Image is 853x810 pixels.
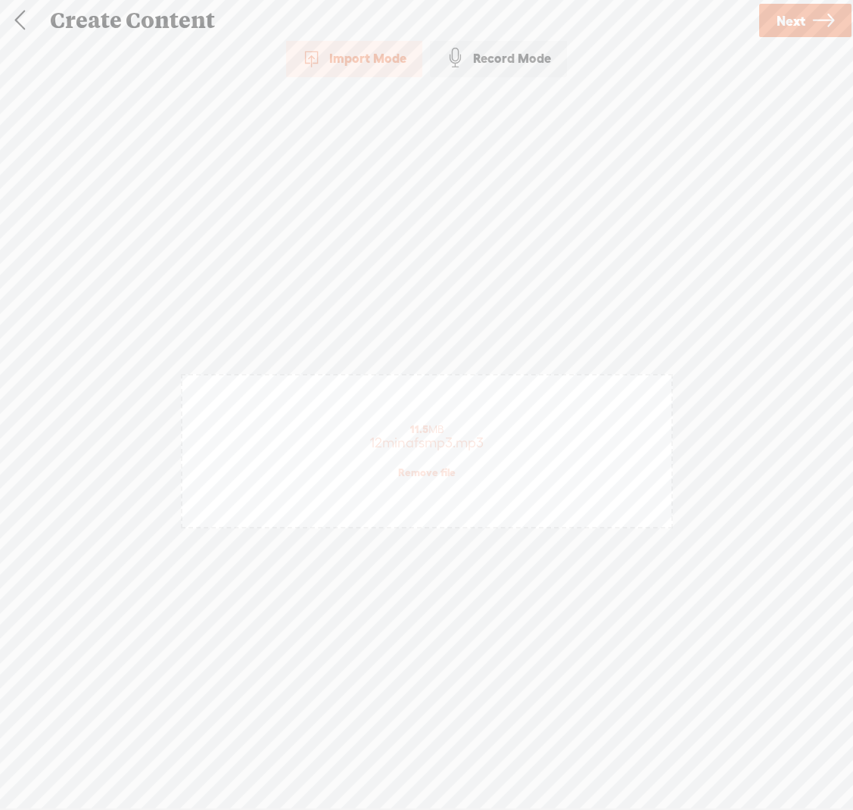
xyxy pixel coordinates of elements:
div: Record Mode [430,39,567,77]
strong: 11.5 [410,423,428,435]
div: Create Content [39,1,757,40]
span: MB [410,423,444,435]
a: Remove file [398,466,456,479]
span: Next [777,2,805,40]
div: Import Mode [286,39,422,77]
span: 12minafsmp3.mp3 [370,435,484,450]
